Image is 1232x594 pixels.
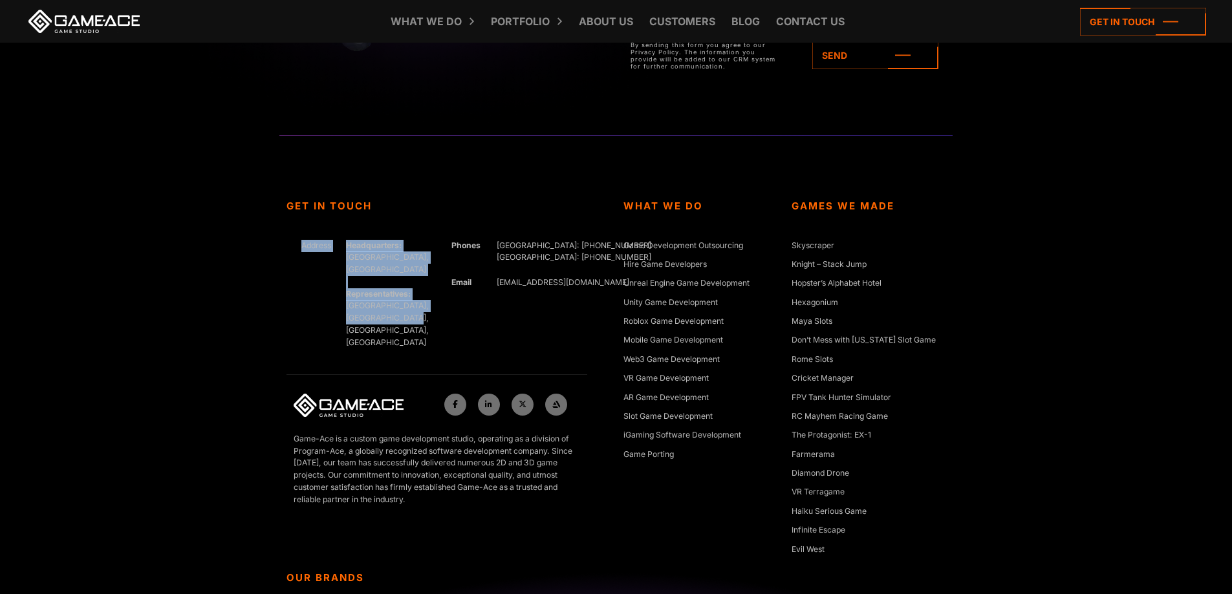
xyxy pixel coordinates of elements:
[286,572,609,584] strong: Our Brands
[792,467,849,480] a: Diamond Drone
[623,277,750,290] a: Unreal Engine Game Development
[623,259,707,271] a: Hire Game Developers
[792,240,834,253] a: Skyscraper
[792,410,888,423] a: RC Mayhem Racing Game
[497,252,651,262] span: [GEOGRAPHIC_DATA]: [PHONE_NUMBER]
[497,240,651,250] span: [GEOGRAPHIC_DATA]: [PHONE_NUMBER]
[294,433,579,506] p: Game-Ace is a custom game development studio, operating as a division of Program-Ace, a globally ...
[623,449,674,461] a: Game Porting
[631,41,777,70] p: By sending this form you agree to our Privacy Policy. The information you provide will be added t...
[623,410,713,423] a: Slot Game Development
[623,372,709,385] a: VR Game Development
[497,277,629,287] a: [EMAIL_ADDRESS][DOMAIN_NAME]
[623,429,741,442] a: iGaming Software Development
[623,334,723,347] a: Mobile Game Development
[623,354,720,366] a: Web3 Game Development
[792,200,946,213] strong: Games We Made
[451,277,471,287] strong: Email
[792,544,825,557] a: Evil West
[792,315,832,328] a: Maya Slots
[623,392,709,405] a: AR Game Development
[301,240,331,250] span: Address
[792,449,835,461] a: Farmerama
[339,240,429,349] div: [GEOGRAPHIC_DATA], [GEOGRAPHIC_DATA] [GEOGRAPHIC_DATA], [GEOGRAPHIC_DATA], [GEOGRAPHIC_DATA], [GE...
[792,524,845,537] a: Infinite Escape
[792,429,871,442] a: The Protagonist: EX-1
[286,200,587,213] strong: Get In Touch
[623,297,718,310] a: Unity Game Development
[792,392,891,405] a: FPV Tank Hunter Simulator
[294,394,404,417] img: Game-Ace Logo
[623,315,724,328] a: Roblox Game Development
[792,334,936,347] a: Don’t Mess with [US_STATE] Slot Game
[623,200,777,213] strong: What We Do
[792,277,881,290] a: Hopster’s Alphabet Hotel
[623,240,743,253] a: Game Development Outsourcing
[346,240,402,250] strong: Headquarters:
[346,289,411,299] strong: Representatives:
[792,505,867,518] a: Haiku Serious Game
[451,240,481,250] strong: Phones
[792,372,854,385] a: Cricket Manager
[792,354,833,366] a: Rome Slots
[1080,8,1206,36] a: Get in touch
[792,259,867,271] a: Knight – Stack Jump
[812,41,938,69] a: Send
[792,297,838,310] a: Hexagonium
[792,486,845,499] a: VR Terragame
